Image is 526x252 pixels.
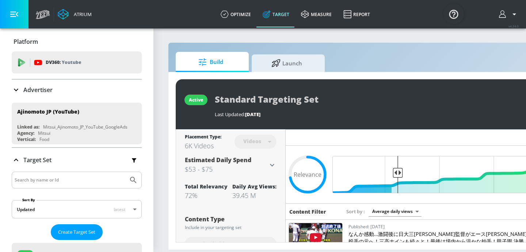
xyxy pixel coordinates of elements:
a: measure [295,1,338,27]
label: Sort By [21,198,37,202]
span: Launch [259,54,315,72]
div: Placement Type: [185,134,221,141]
div: Advertiser [12,80,142,100]
span: Relevance [294,172,321,177]
div: Estimated Daily Spend$53 - $75 [185,156,277,174]
button: Open Resource Center [443,4,464,24]
a: Atrium [58,9,92,20]
div: Ajinomoto JP (YouTube)Linked as:Mitsui_Ajinomoto_JP_YouTube_GoogleAdsAgency:MitsuiVertical:Food [12,103,142,144]
div: 39.45 M [232,191,277,200]
div: Total Relevancy [185,183,228,190]
p: Advertiser [23,86,53,94]
div: Mitsui_Ajinomoto_JP_YouTube_GoogleAds [43,124,127,130]
div: Platform [12,31,142,52]
div: Food [39,136,49,142]
div: DV360: Youtube [12,51,142,73]
div: active [189,97,203,103]
div: 72% [185,191,228,200]
div: Ajinomoto JP (YouTube) [17,108,79,115]
a: optimize [215,1,257,27]
span: Estimated Daily Spend [185,156,251,164]
div: Linked as: [17,124,39,130]
div: Average daily views [369,206,422,216]
div: Updated [17,206,35,213]
p: Youtube [62,58,81,66]
h6: Content Filter [289,208,326,215]
div: Vertical: [17,136,36,142]
div: Include in your targeting set [185,225,277,230]
input: Search by name or Id [15,175,125,185]
span: Create Target Set [58,228,95,236]
div: Target Set [12,148,142,172]
div: Agency: [17,130,34,136]
p: Platform [14,38,38,46]
span: [DATE] [245,111,260,118]
a: Target [257,1,295,27]
span: Standard Videos [190,240,233,248]
span: Sort by [346,208,365,215]
p: Target Set [23,156,52,164]
span: latest [114,206,126,213]
div: Videos [240,138,265,144]
div: Content Type [185,216,277,222]
button: Create Target Set [51,224,103,240]
div: Atrium [71,11,92,18]
p: DV360: [46,58,81,66]
span: Build [183,53,239,71]
div: 6K Videos [185,141,221,150]
span: v 4.24.0 [508,24,519,28]
div: Mitsui [38,130,50,136]
a: Report [338,1,376,27]
div: Daily Avg Views: [232,183,277,190]
h3: $53 - $75 [185,164,268,174]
